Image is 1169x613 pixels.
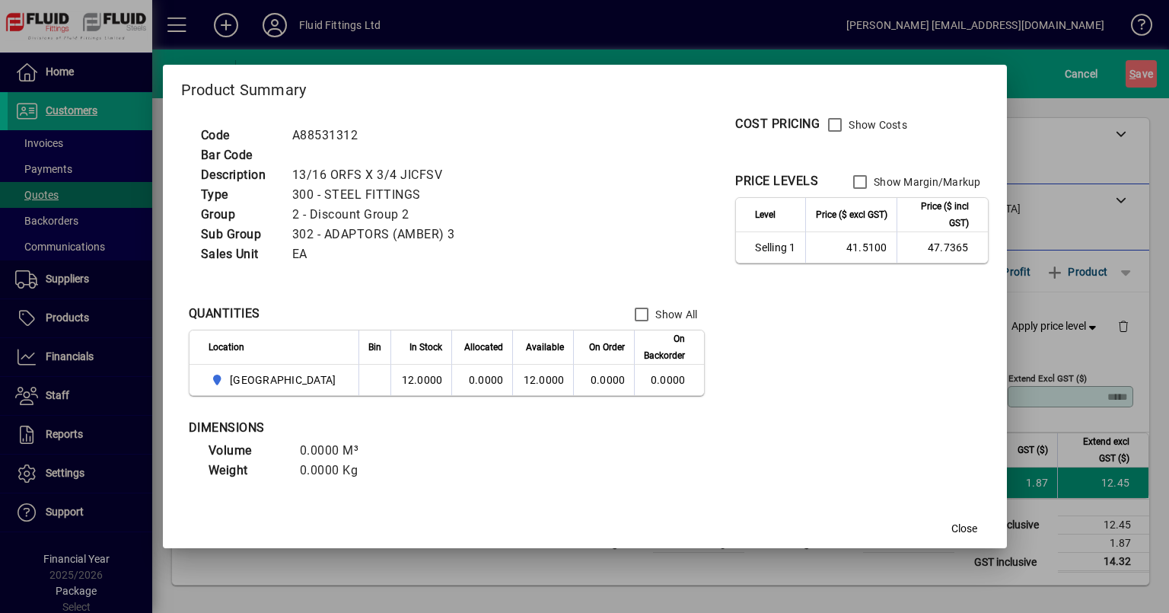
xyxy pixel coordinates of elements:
div: QUANTITIES [189,305,260,323]
td: Sales Unit [193,244,285,264]
div: PRICE LEVELS [735,172,818,190]
span: Bin [368,339,381,356]
span: 0.0000 [591,374,626,386]
td: 0.0000 Kg [292,461,384,481]
div: COST PRICING [735,115,820,133]
td: A88531312 [285,126,473,145]
td: Bar Code [193,145,285,165]
span: On Backorder [644,330,685,364]
td: 0.0000 [451,365,512,395]
span: Allocated [464,339,503,356]
td: Code [193,126,285,145]
td: 13/16 ORFS X 3/4 JICFSV [285,165,473,185]
td: Group [193,205,285,225]
td: 0.0000 [634,365,704,395]
h2: Product Summary [163,65,1007,109]
span: Level [755,206,776,223]
div: DIMENSIONS [189,419,569,437]
span: Price ($ excl GST) [816,206,887,223]
td: 300 - STEEL FITTINGS [285,185,473,205]
button: Close [940,515,989,542]
td: 12.0000 [390,365,451,395]
span: Available [526,339,564,356]
td: Weight [201,461,292,481]
td: 41.5100 [805,232,897,263]
td: Volume [201,441,292,461]
td: 302 - ADAPTORS (AMBER) 3 [285,225,473,244]
td: 47.7365 [897,232,988,263]
span: Price ($ incl GST) [906,198,969,231]
span: Location [209,339,244,356]
span: On Order [589,339,625,356]
td: Sub Group [193,225,285,244]
td: Description [193,165,285,185]
label: Show All [652,307,697,322]
td: 12.0000 [512,365,573,395]
td: Type [193,185,285,205]
span: AUCKLAND [209,371,342,389]
span: Selling 1 [755,240,795,255]
span: Close [951,521,977,537]
td: 2 - Discount Group 2 [285,205,473,225]
span: [GEOGRAPHIC_DATA] [230,372,336,388]
label: Show Costs [846,117,907,132]
span: In Stock [409,339,442,356]
td: 0.0000 M³ [292,441,384,461]
label: Show Margin/Markup [871,174,981,190]
td: EA [285,244,473,264]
